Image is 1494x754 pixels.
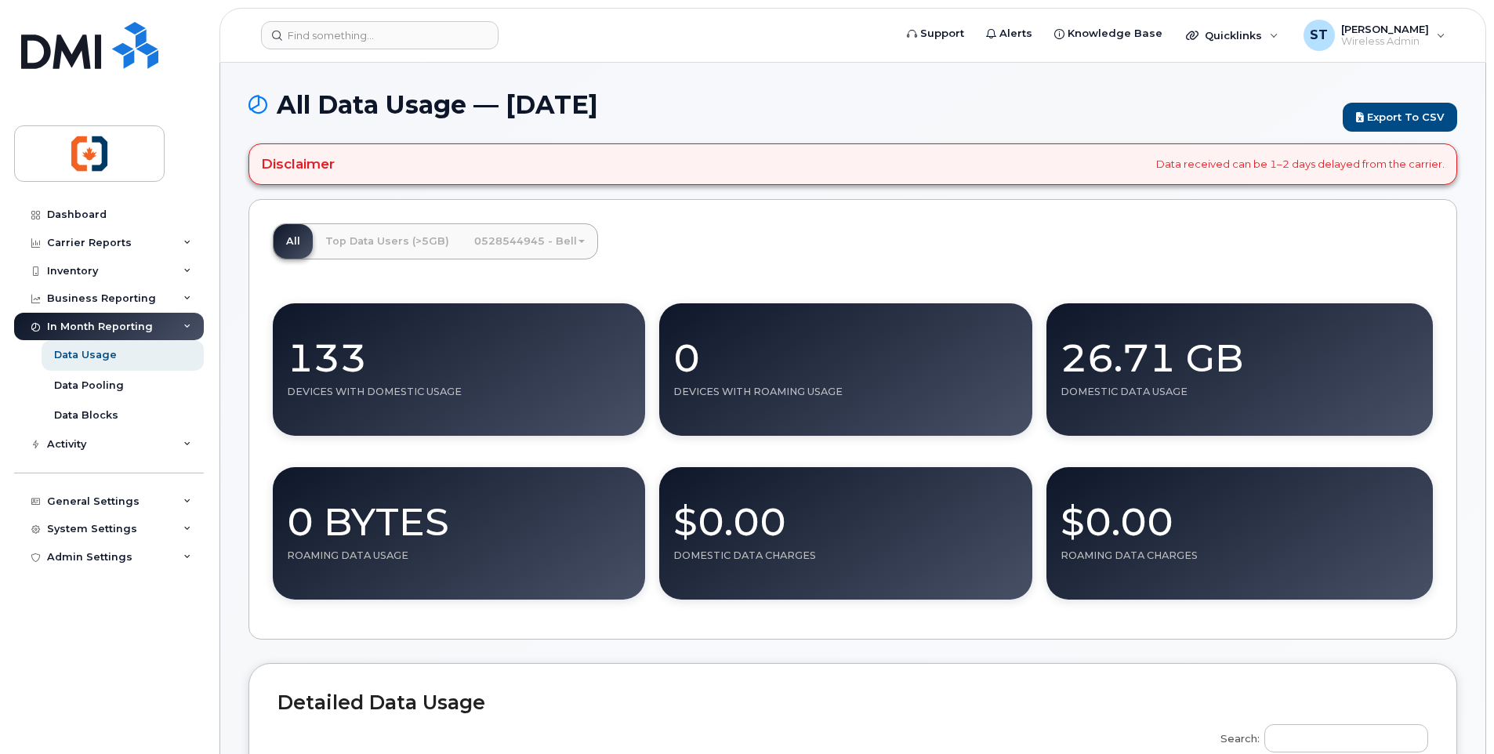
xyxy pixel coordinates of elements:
[1061,317,1419,386] div: 26.71 GB
[287,317,631,386] div: 133
[1061,549,1419,562] div: Roaming Data Charges
[673,549,1017,562] div: Domestic Data Charges
[287,386,631,398] div: Devices With Domestic Usage
[261,156,335,172] h4: Disclaimer
[1061,481,1419,549] div: $0.00
[287,481,631,549] div: 0 Bytes
[287,549,631,562] div: Roaming Data Usage
[673,317,1017,386] div: 0
[673,386,1017,398] div: Devices With Roaming Usage
[673,481,1017,549] div: $0.00
[462,224,597,259] a: 0528544945 - Bell
[1343,103,1457,132] a: Export to CSV
[1264,724,1428,752] input: Search:
[1061,386,1419,398] div: Domestic Data Usage
[248,143,1457,184] div: Data received can be 1–2 days delayed from the carrier.
[277,692,1428,714] h2: Detailed Data Usage
[248,91,1335,118] h1: All Data Usage — [DATE]
[274,224,313,259] a: All
[313,224,462,259] a: Top Data Users (>5GB)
